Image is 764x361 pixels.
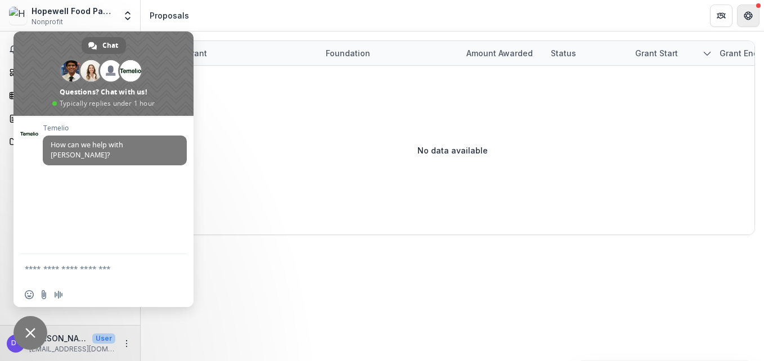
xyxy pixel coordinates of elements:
[54,290,63,299] span: Audio message
[9,7,27,25] img: Hopewell Food Pantry
[29,332,88,344] p: [PERSON_NAME] <[EMAIL_ADDRESS][DOMAIN_NAME]>
[544,41,628,65] div: Status
[178,41,319,65] div: Grant
[92,333,115,344] p: User
[703,49,712,58] svg: sorted descending
[5,63,136,82] a: Dashboard
[319,41,460,65] div: Foundation
[460,47,540,59] div: Amount awarded
[5,40,136,58] button: Notifications
[544,47,583,59] div: Status
[102,37,118,54] span: Chat
[5,132,136,151] a: Documents
[319,47,377,59] div: Foundation
[460,41,544,65] div: Amount awarded
[32,17,63,27] span: Nonprofit
[417,145,488,156] p: No data available
[39,290,48,299] span: Send a file
[43,124,187,132] span: Temelio
[5,86,136,105] a: Tasks
[178,47,214,59] div: Grant
[25,254,160,282] textarea: Compose your message...
[120,337,133,350] button: More
[51,140,123,160] span: How can we help with [PERSON_NAME]?
[32,5,115,17] div: Hopewell Food Pantry
[628,41,713,65] div: Grant start
[120,4,136,27] button: Open entity switcher
[145,7,194,24] nav: breadcrumb
[11,340,21,347] div: Donna Martin <hopewellfp@gmail.com>
[29,344,115,354] p: [EMAIL_ADDRESS][DOMAIN_NAME]
[14,316,47,350] a: Close chat
[150,10,189,21] div: Proposals
[25,290,34,299] span: Insert an emoji
[5,109,136,128] a: Proposals
[82,37,126,54] a: Chat
[737,4,759,27] button: Get Help
[710,4,732,27] button: Partners
[628,47,685,59] div: Grant start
